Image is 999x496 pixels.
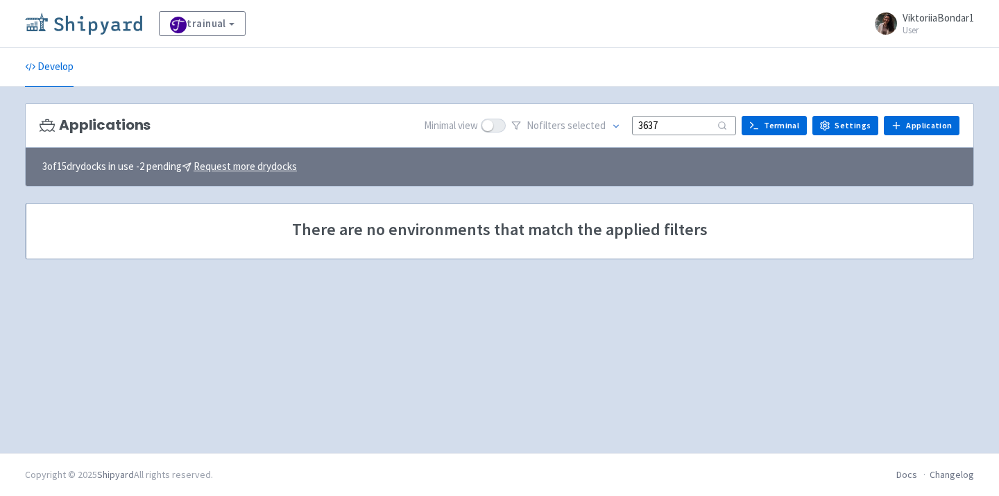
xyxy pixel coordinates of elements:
div: Copyright © 2025 All rights reserved. [25,468,213,482]
a: Changelog [930,468,974,481]
h3: Applications [40,117,151,133]
img: Shipyard logo [25,12,142,35]
u: Request more drydocks [194,160,297,173]
a: Application [884,116,959,135]
a: ViktoriiaBondar1 User [866,12,974,35]
span: selected [567,119,606,132]
a: Terminal [742,116,807,135]
input: Search... [632,116,736,135]
span: There are no environments that match the applied filters [42,221,957,239]
span: 3 of 15 drydocks in use - 2 pending [42,159,297,175]
small: User [903,26,974,35]
span: Minimal view [424,118,478,134]
a: Shipyard [97,468,134,481]
span: ViktoriiaBondar1 [903,11,974,24]
span: No filter s [527,118,606,134]
a: Settings [812,116,878,135]
a: trainual [159,11,246,36]
a: Docs [896,468,917,481]
a: Develop [25,48,74,87]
